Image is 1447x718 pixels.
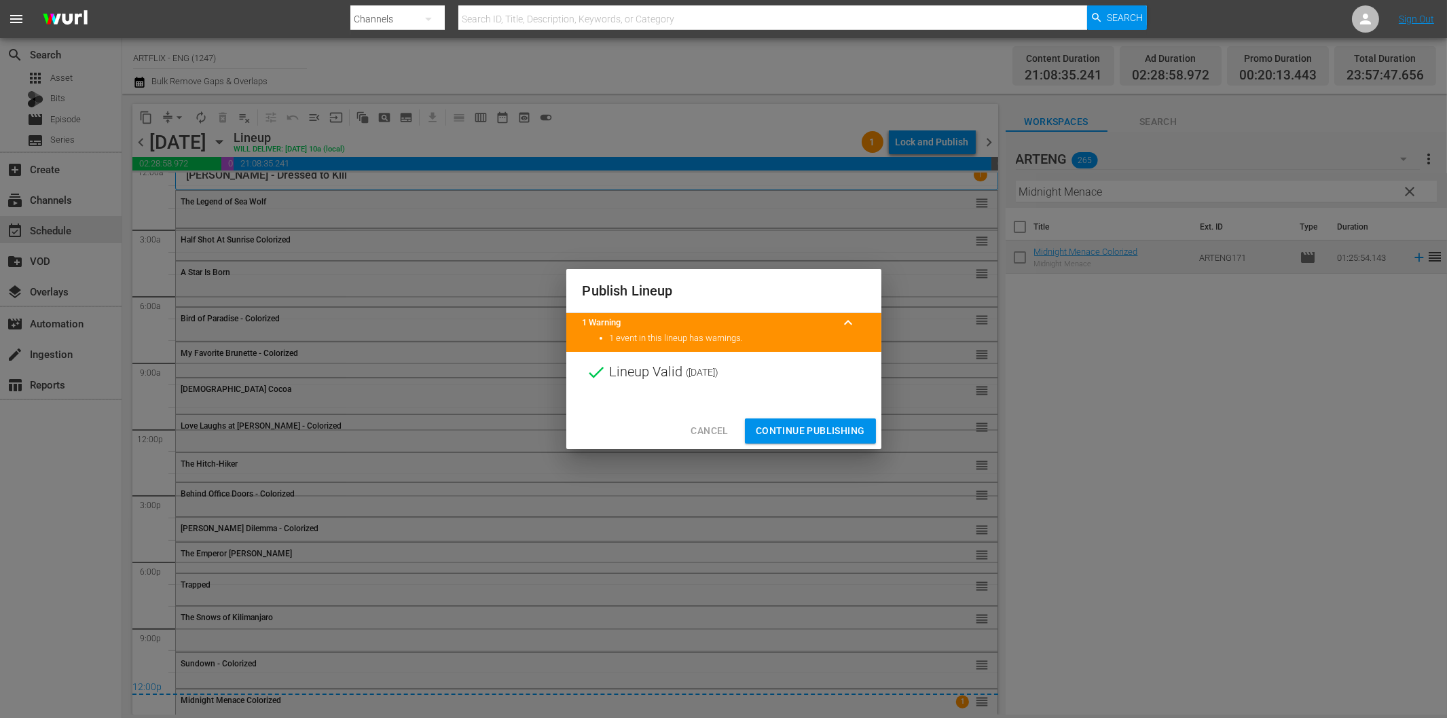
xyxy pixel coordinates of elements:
[583,280,865,302] h2: Publish Lineup
[686,362,719,382] span: ( [DATE] )
[33,3,98,35] img: ans4CAIJ8jUAAAAAAAAAAAAAAAAAAAAAAAAgQb4GAAAAAAAAAAAAAAAAAAAAAAAAJMjXAAAAAAAAAAAAAAAAAAAAAAAAgAT5G...
[756,423,865,439] span: Continue Publishing
[8,11,24,27] span: menu
[841,315,857,331] span: keyboard_arrow_up
[610,332,865,345] li: 1 event in this lineup has warnings.
[583,317,832,329] title: 1 Warning
[1399,14,1434,24] a: Sign Out
[691,423,728,439] span: Cancel
[745,418,876,444] button: Continue Publishing
[680,418,739,444] button: Cancel
[832,306,865,339] button: keyboard_arrow_up
[566,352,881,393] div: Lineup Valid
[1107,5,1143,30] span: Search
